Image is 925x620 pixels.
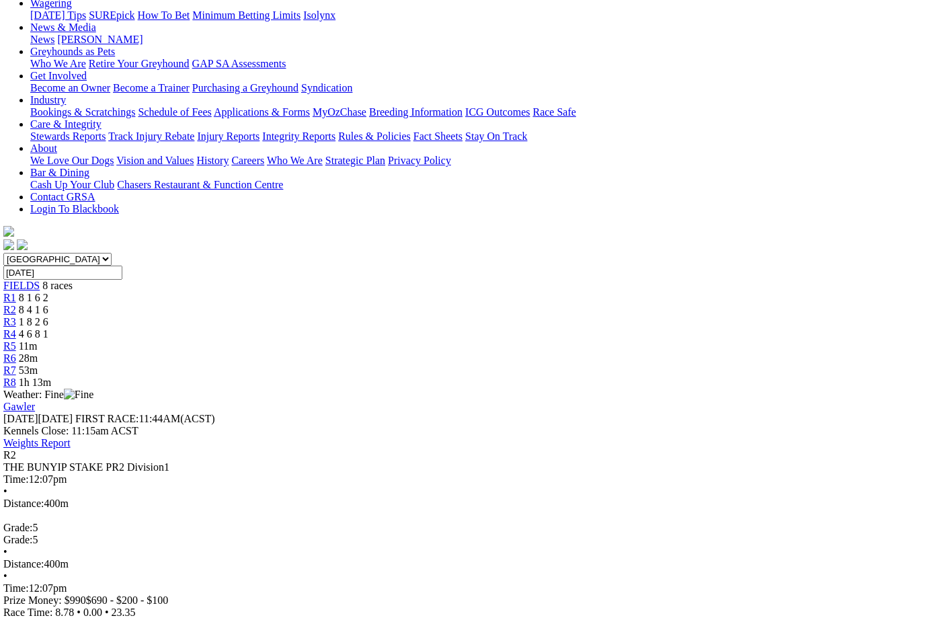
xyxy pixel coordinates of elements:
[3,570,7,582] span: •
[30,70,87,81] a: Get Involved
[105,607,109,618] span: •
[301,82,352,93] a: Syndication
[3,304,16,315] a: R2
[30,58,918,70] div: Greyhounds as Pets
[3,607,52,618] span: Race Time:
[3,280,40,291] a: FIELDS
[3,364,16,376] a: R7
[3,558,44,570] span: Distance:
[3,486,7,497] span: •
[30,106,135,118] a: Bookings & Scratchings
[192,9,300,21] a: Minimum Betting Limits
[113,82,190,93] a: Become a Trainer
[30,22,96,33] a: News & Media
[30,130,106,142] a: Stewards Reports
[3,328,16,340] a: R4
[30,94,66,106] a: Industry
[214,106,310,118] a: Applications & Forms
[3,522,918,534] div: 5
[3,352,16,364] span: R6
[3,534,33,545] span: Grade:
[3,558,918,570] div: 400m
[30,203,119,215] a: Login To Blackbook
[75,413,138,424] span: FIRST RACE:
[3,534,918,546] div: 5
[313,106,366,118] a: MyOzChase
[30,167,89,178] a: Bar & Dining
[3,340,16,352] a: R5
[30,9,86,21] a: [DATE] Tips
[30,155,114,166] a: We Love Our Dogs
[3,292,16,303] a: R1
[75,413,215,424] span: 11:44AM(ACST)
[30,9,918,22] div: Wagering
[3,226,14,237] img: logo-grsa-white.png
[89,58,190,69] a: Retire Your Greyhound
[117,179,283,190] a: Chasers Restaurant & Function Centre
[3,316,16,327] a: R3
[116,155,194,166] a: Vision and Values
[192,58,286,69] a: GAP SA Assessments
[3,266,122,280] input: Select date
[30,58,86,69] a: Who We Are
[30,179,918,191] div: Bar & Dining
[86,594,169,606] span: $690 - $200 - $100
[17,239,28,250] img: twitter.svg
[19,292,48,303] span: 8 1 6 2
[3,239,14,250] img: facebook.svg
[30,46,115,57] a: Greyhounds as Pets
[388,155,451,166] a: Privacy Policy
[19,328,48,340] span: 4 6 8 1
[3,389,93,400] span: Weather: Fine
[3,413,73,424] span: [DATE]
[3,413,38,424] span: [DATE]
[83,607,102,618] span: 0.00
[3,498,918,510] div: 400m
[19,364,38,376] span: 53m
[30,155,918,167] div: About
[19,340,38,352] span: 11m
[30,179,114,190] a: Cash Up Your Club
[3,473,29,485] span: Time:
[19,377,51,388] span: 1h 13m
[112,607,136,618] span: 23.35
[138,106,211,118] a: Schedule of Fees
[3,582,29,594] span: Time:
[325,155,385,166] a: Strategic Plan
[197,130,259,142] a: Injury Reports
[19,304,48,315] span: 8 4 1 6
[532,106,575,118] a: Race Safe
[77,607,81,618] span: •
[108,130,194,142] a: Track Injury Rebate
[369,106,462,118] a: Breeding Information
[338,130,411,142] a: Rules & Policies
[3,582,918,594] div: 12:07pm
[3,522,33,533] span: Grade:
[192,82,298,93] a: Purchasing a Greyhound
[30,191,95,202] a: Contact GRSA
[30,106,918,118] div: Industry
[138,9,190,21] a: How To Bet
[465,130,527,142] a: Stay On Track
[3,461,918,473] div: THE BUNYIP STAKE PR2 Division1
[267,155,323,166] a: Who We Are
[231,155,264,166] a: Careers
[3,473,918,486] div: 12:07pm
[262,130,335,142] a: Integrity Reports
[30,118,102,130] a: Care & Integrity
[30,130,918,143] div: Care & Integrity
[3,401,35,412] a: Gawler
[3,437,71,449] a: Weights Report
[465,106,530,118] a: ICG Outcomes
[413,130,462,142] a: Fact Sheets
[303,9,335,21] a: Isolynx
[30,82,918,94] div: Get Involved
[3,594,918,607] div: Prize Money: $990
[3,377,16,388] a: R8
